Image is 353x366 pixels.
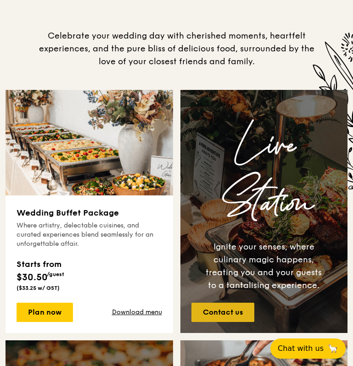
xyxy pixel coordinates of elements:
button: Chat with us🦙 [270,338,346,359]
span: Chat with us [278,343,324,354]
div: Starts from [17,258,64,271]
h3: Wedding Buffet Package [17,206,162,219]
a: Contact us [191,303,254,322]
div: ($33.25 w/ GST) [17,284,64,292]
img: grain-wedding-buffet-package-thumbnail.jpg [6,90,173,195]
span: /guest [47,271,64,277]
a: Download menu [112,308,162,317]
div: Celebrate your wedding day with cherished moments, heartfelt experiences, and the pure bliss of d... [34,29,319,68]
span: 🦙 [327,343,338,354]
div: Where artistry, delectable cuisines, and curated experiences blend seamlessly for an unforgettabl... [17,221,162,249]
div: Ignite your senses, where culinary magic happens, treating you and your guests to a tantalising e... [202,240,325,292]
div: $30.50 [17,258,64,284]
a: Plan now [17,303,73,322]
img: flower-right.de2a98c9.png [283,20,353,239]
h3: Live Station [188,116,341,233]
